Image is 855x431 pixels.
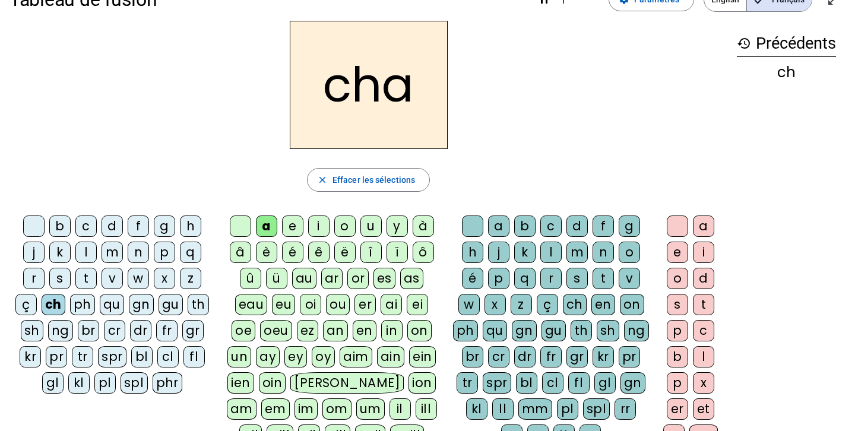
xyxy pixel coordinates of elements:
[737,65,836,80] div: ch
[667,398,688,420] div: er
[180,268,201,289] div: z
[541,320,566,341] div: gu
[256,346,280,367] div: ay
[297,320,318,341] div: ez
[458,294,480,315] div: w
[130,320,151,341] div: dr
[308,242,330,263] div: ê
[591,294,615,315] div: en
[492,398,514,420] div: ll
[272,294,295,315] div: eu
[321,268,343,289] div: ar
[227,398,256,420] div: am
[282,242,303,263] div: é
[512,320,537,341] div: gn
[104,320,125,341] div: cr
[360,242,382,263] div: î
[693,215,714,237] div: a
[322,398,351,420] div: om
[183,346,205,367] div: fl
[693,294,714,315] div: t
[381,294,402,315] div: ai
[261,398,290,420] div: em
[737,30,836,57] h3: Précédents
[154,242,175,263] div: p
[540,215,562,237] div: c
[624,320,649,341] div: ng
[409,346,436,367] div: ein
[102,242,123,263] div: m
[292,268,316,289] div: au
[340,346,372,367] div: aim
[466,398,487,420] div: kl
[408,372,436,394] div: ion
[128,268,149,289] div: w
[619,215,640,237] div: g
[188,294,209,315] div: th
[70,294,95,315] div: ph
[323,320,348,341] div: an
[373,268,395,289] div: es
[619,242,640,263] div: o
[593,268,614,289] div: t
[620,294,644,315] div: on
[453,320,478,341] div: ph
[284,346,307,367] div: ey
[413,215,434,237] div: à
[307,168,430,192] button: Effacer les sélections
[49,215,71,237] div: b
[180,215,201,237] div: h
[334,215,356,237] div: o
[407,294,428,315] div: ei
[737,36,751,50] mat-icon: history
[334,242,356,263] div: ë
[566,346,588,367] div: gr
[94,372,116,394] div: pl
[483,320,507,341] div: qu
[540,346,562,367] div: fr
[488,242,509,263] div: j
[518,398,552,420] div: mm
[260,320,292,341] div: oeu
[542,372,563,394] div: cl
[360,215,382,237] div: u
[159,294,183,315] div: gu
[593,346,614,367] div: kr
[154,215,175,237] div: g
[620,372,645,394] div: gn
[156,320,178,341] div: fr
[514,268,536,289] div: q
[42,372,64,394] div: gl
[23,268,45,289] div: r
[128,242,149,263] div: n
[347,268,369,289] div: or
[619,346,640,367] div: pr
[511,294,532,315] div: z
[312,346,335,367] div: oy
[68,372,90,394] div: kl
[514,215,536,237] div: b
[566,215,588,237] div: d
[353,320,376,341] div: en
[72,346,93,367] div: tr
[537,294,558,315] div: ç
[693,242,714,263] div: i
[326,294,350,315] div: ou
[462,268,483,289] div: é
[416,398,437,420] div: ill
[232,320,255,341] div: oe
[332,173,415,187] span: Effacer les sélections
[568,372,590,394] div: fl
[381,320,403,341] div: in
[157,346,179,367] div: cl
[227,346,251,367] div: un
[100,294,124,315] div: qu
[693,398,714,420] div: et
[256,215,277,237] div: a
[516,372,537,394] div: bl
[121,372,148,394] div: spl
[514,242,536,263] div: k
[131,346,153,367] div: bl
[400,268,423,289] div: as
[557,398,578,420] div: pl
